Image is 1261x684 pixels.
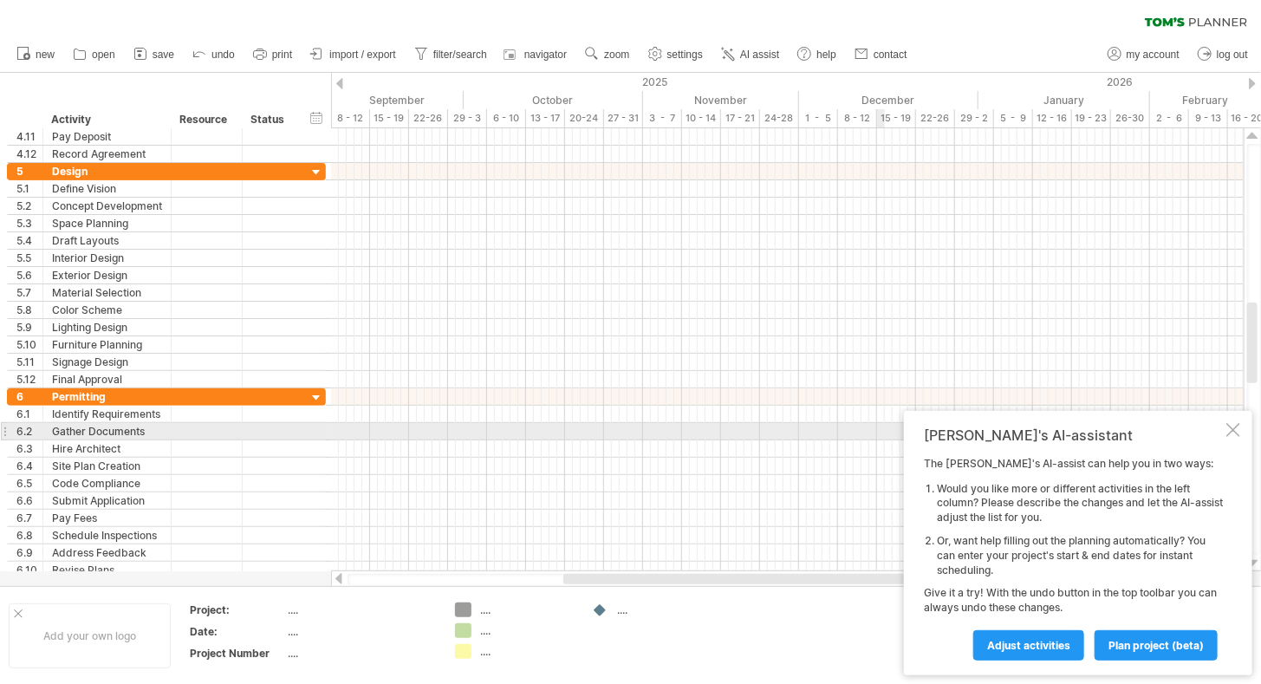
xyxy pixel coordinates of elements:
a: settings [644,43,708,66]
div: Gather Documents [52,423,162,440]
div: Identify Requirements [52,406,162,422]
div: Lighting Design [52,319,162,335]
div: 5.6 [16,267,42,283]
div: 5.8 [16,302,42,318]
div: Submit Application [52,492,162,509]
div: 5.9 [16,319,42,335]
div: 29 - 3 [448,109,487,127]
a: save [129,43,179,66]
div: .... [617,603,712,617]
div: Pay Deposit [52,128,162,145]
div: Site Plan Creation [52,458,162,474]
div: 27 - 31 [604,109,643,127]
div: Project: [190,603,285,617]
div: Revise Plans [52,562,162,578]
a: plan project (beta) [1095,630,1218,661]
div: 22-26 [916,109,955,127]
a: zoom [581,43,634,66]
div: 6.5 [16,475,42,492]
div: 6.9 [16,544,42,561]
span: log out [1217,49,1248,61]
div: 15 - 19 [370,109,409,127]
div: 5 - 9 [994,109,1033,127]
a: log out [1193,43,1253,66]
div: .... [289,624,434,639]
div: 17 - 21 [721,109,760,127]
a: navigator [501,43,572,66]
div: Space Planning [52,215,162,231]
div: 29 - 2 [955,109,994,127]
div: Draft Layouts [52,232,162,249]
div: 5.1 [16,180,42,197]
div: 5.2 [16,198,42,214]
span: zoom [604,49,629,61]
div: The [PERSON_NAME]'s AI-assist can help you in two ways: Give it a try! With the undo button in th... [924,457,1223,660]
div: 12 - 16 [1033,109,1072,127]
div: 6 [16,388,42,405]
div: 6.7 [16,510,42,526]
div: 8 - 12 [838,109,877,127]
div: Final Approval [52,371,162,388]
span: undo [211,49,235,61]
div: Schedule Inspections [52,527,162,544]
div: 5.12 [16,371,42,388]
div: 6.10 [16,562,42,578]
div: 1 - 5 [799,109,838,127]
a: Adjust activities [973,630,1084,661]
span: contact [874,49,907,61]
div: Project Number [190,646,285,661]
div: Status [250,111,289,128]
div: 6.6 [16,492,42,509]
div: .... [289,646,434,661]
span: save [153,49,174,61]
div: 20-24 [565,109,604,127]
div: 24-28 [760,109,799,127]
span: plan project (beta) [1108,639,1204,652]
div: Material Selection [52,284,162,301]
div: 6.1 [16,406,42,422]
div: .... [480,644,575,659]
span: open [92,49,115,61]
div: Exterior Design [52,267,162,283]
div: Define Vision [52,180,162,197]
div: .... [480,623,575,638]
div: Pay Fees [52,510,162,526]
div: Date: [190,624,285,639]
div: Code Compliance [52,475,162,492]
div: Address Feedback [52,544,162,561]
div: 19 - 23 [1072,109,1111,127]
div: 26-30 [1111,109,1150,127]
li: Would you like more or different activities in the left column? Please describe the changes and l... [937,482,1223,525]
span: navigator [524,49,567,61]
a: AI assist [717,43,784,66]
span: AI assist [740,49,779,61]
div: Permitting [52,388,162,405]
div: 15 - 19 [877,109,916,127]
div: Activity [51,111,161,128]
div: 6.2 [16,423,42,440]
div: November 2025 [643,91,799,109]
div: 10 - 14 [682,109,721,127]
div: 6 - 10 [487,109,526,127]
div: Design [52,163,162,179]
div: Interior Design [52,250,162,266]
div: Hire Architect [52,440,162,457]
div: .... [480,603,575,617]
span: print [272,49,292,61]
div: [PERSON_NAME]'s AI-assistant [924,427,1223,444]
div: 3 - 7 [643,109,682,127]
a: filter/search [410,43,492,66]
a: new [12,43,60,66]
span: Adjust activities [987,639,1070,652]
span: new [36,49,55,61]
div: September 2025 [292,91,464,109]
span: settings [667,49,703,61]
div: October 2025 [464,91,643,109]
div: Record Agreement [52,146,162,162]
div: .... [289,603,434,617]
div: Add your own logo [9,603,171,668]
div: 6.8 [16,527,42,544]
a: import / export [306,43,401,66]
div: Concept Development [52,198,162,214]
a: my account [1103,43,1185,66]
